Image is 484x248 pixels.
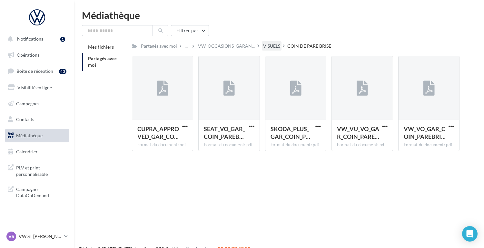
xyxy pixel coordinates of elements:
[171,25,209,36] button: Filtrer par
[4,145,70,158] a: Calendrier
[16,117,34,122] span: Contacts
[204,125,245,140] span: SEAT_VO_GAR_COIN_PAREBRISE
[4,97,70,110] a: Campagnes
[60,37,65,42] div: 1
[271,142,321,148] div: Format du document: pdf
[82,10,476,20] div: Médiathèque
[17,36,43,42] span: Notifications
[17,85,52,90] span: Visibilité en ligne
[16,100,39,106] span: Campagnes
[16,133,43,138] span: Médiathèque
[4,81,70,94] a: Visibilité en ligne
[16,68,53,74] span: Boîte de réception
[88,56,117,68] span: Partagés avec moi
[59,69,66,74] div: 43
[263,43,280,49] div: VISUELS
[137,125,179,140] span: CUPRA_APPROVED_GAR_COIN_PAREBRISE
[4,113,70,126] a: Contacts
[8,233,14,240] span: VS
[4,129,70,142] a: Médiathèque
[4,64,70,78] a: Boîte de réception43
[198,43,255,49] span: VW_OCCASIONS_GARAN...
[88,44,114,50] span: Mes fichiers
[4,32,68,46] button: Notifications 1
[404,142,454,148] div: Format du document: pdf
[337,142,388,148] div: Format du document: pdf
[4,48,70,62] a: Opérations
[141,43,177,49] div: Partagés avec moi
[204,142,254,148] div: Format du document: pdf
[184,42,190,51] div: ...
[404,125,446,140] span: VW_VO_GAR_COIN_PAREBRISE
[287,43,331,49] div: COIN DE PARE BRISE
[16,185,66,199] span: Campagnes DataOnDemand
[4,161,70,180] a: PLV et print personnalisable
[16,149,38,154] span: Calendrier
[17,52,39,58] span: Opérations
[462,226,478,242] div: Open Intercom Messenger
[4,182,70,201] a: Campagnes DataOnDemand
[19,233,62,240] p: VW ST [PERSON_NAME]
[337,125,379,140] span: VW_VU_VO_GAR_COIN_PAREBRISE
[271,125,310,140] span: SKODA_PLUS_GAR_COIN_PAREBRISE
[137,142,188,148] div: Format du document: pdf
[16,163,66,177] span: PLV et print personnalisable
[5,230,69,243] a: VS VW ST [PERSON_NAME]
